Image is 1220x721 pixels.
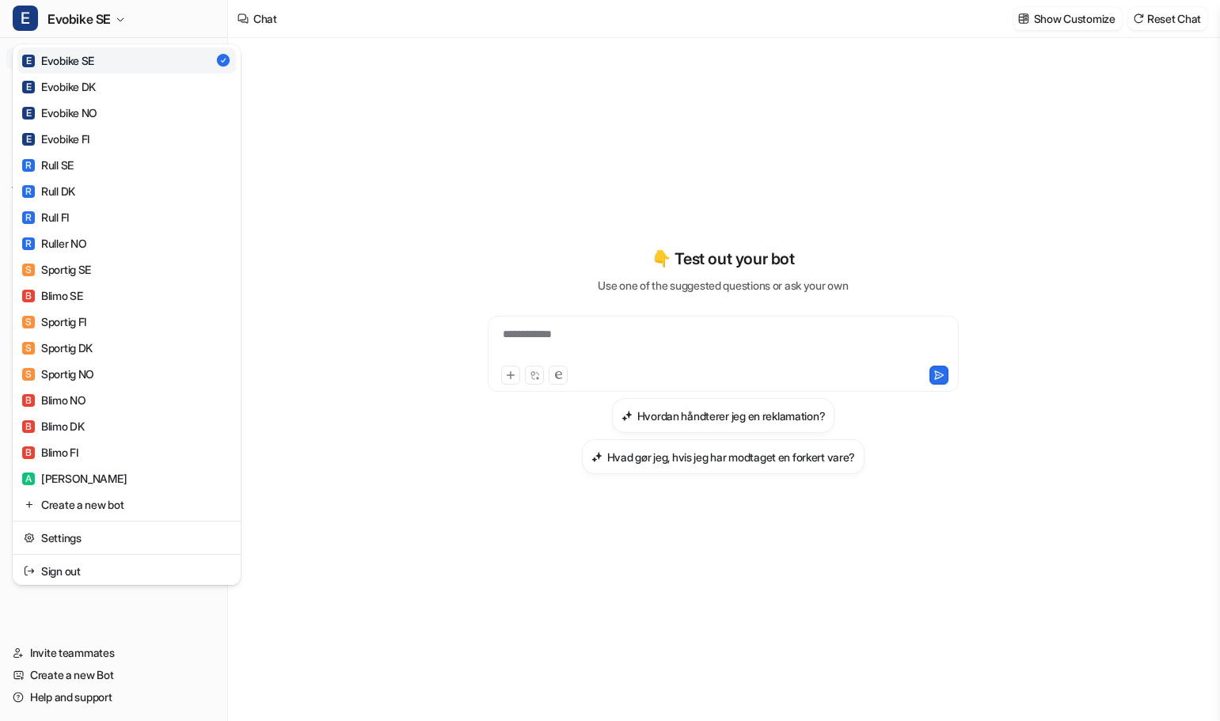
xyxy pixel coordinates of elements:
[22,131,89,147] div: Evobike FI
[22,52,94,69] div: Evobike SE
[22,340,93,356] div: Sportig DK
[22,342,35,355] span: S
[22,185,35,198] span: R
[22,104,97,121] div: Evobike NO
[22,78,96,95] div: Evobike DK
[22,133,35,146] span: E
[22,237,35,250] span: R
[48,8,111,30] span: Evobike SE
[22,394,35,407] span: B
[24,496,35,513] img: reset
[22,211,35,224] span: R
[13,6,38,31] span: E
[22,290,35,302] span: B
[22,368,35,381] span: S
[22,107,35,120] span: E
[22,316,35,328] span: S
[22,264,35,276] span: S
[22,81,35,93] span: E
[22,157,74,173] div: Rull SE
[22,235,86,252] div: Ruller NO
[24,529,35,546] img: reset
[22,446,35,459] span: B
[17,491,236,518] a: Create a new bot
[22,159,35,172] span: R
[22,261,91,278] div: Sportig SE
[22,55,35,67] span: E
[22,420,35,433] span: B
[22,313,86,330] div: Sportig FI
[22,366,94,382] div: Sportig NO
[17,525,236,551] a: Settings
[22,392,86,408] div: Blimo NO
[13,44,241,585] div: EEvobike SE
[22,209,69,226] div: Rull FI
[17,558,236,584] a: Sign out
[22,418,85,434] div: Blimo DK
[22,183,75,199] div: Rull DK
[22,444,78,461] div: Blimo FI
[24,563,35,579] img: reset
[22,472,35,485] span: A
[22,287,83,304] div: Blimo SE
[22,470,127,487] div: [PERSON_NAME]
